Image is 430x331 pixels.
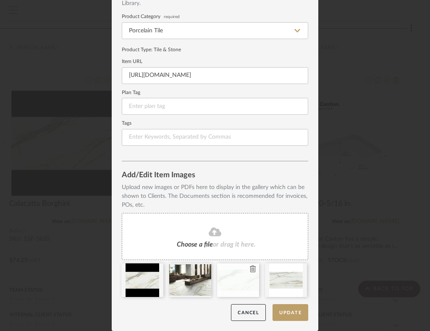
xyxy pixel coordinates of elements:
[122,91,308,95] label: Plan Tag
[177,241,213,248] span: Choose a file
[122,46,308,53] div: Product Type
[122,60,308,64] label: Item URL
[122,171,308,180] div: Add/Edit Item Images
[122,98,308,115] input: Enter plan tag
[273,304,308,321] button: Update
[122,183,308,210] div: Upload new images or PDFs here to display in the gallery which can be shown to Clients. The Docum...
[122,22,308,39] input: Type a category to search and select
[213,241,256,248] span: or drag it here.
[122,15,308,19] label: Product Category
[122,129,308,146] input: Enter Keywords, Separated by Commas
[164,15,180,18] span: required
[231,304,266,321] button: Cancel
[122,67,308,84] input: Enter URL
[122,121,308,126] label: Tags
[151,47,181,52] span: : Tile & Stone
